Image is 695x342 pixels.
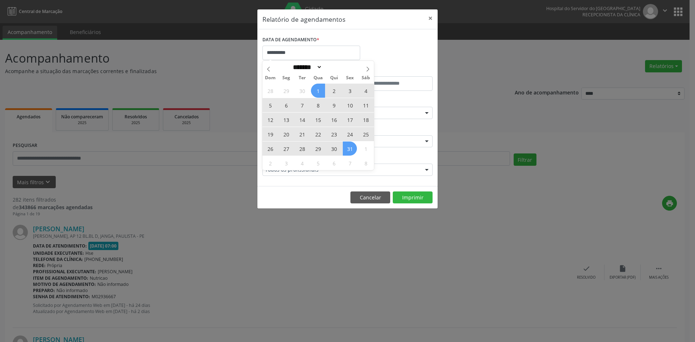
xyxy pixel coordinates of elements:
[262,34,319,46] label: DATA DE AGENDAMENTO
[358,76,374,80] span: Sáb
[263,84,277,98] span: Setembro 28, 2025
[393,191,433,204] button: Imprimir
[279,84,293,98] span: Setembro 29, 2025
[343,127,357,141] span: Outubro 24, 2025
[294,76,310,80] span: Ter
[263,113,277,127] span: Outubro 12, 2025
[342,76,358,80] span: Sex
[311,127,325,141] span: Outubro 22, 2025
[343,156,357,170] span: Novembro 7, 2025
[279,127,293,141] span: Outubro 20, 2025
[290,63,322,71] select: Month
[311,84,325,98] span: Outubro 1, 2025
[262,76,278,80] span: Dom
[263,98,277,112] span: Outubro 5, 2025
[279,113,293,127] span: Outubro 13, 2025
[279,156,293,170] span: Novembro 3, 2025
[311,98,325,112] span: Outubro 8, 2025
[311,113,325,127] span: Outubro 15, 2025
[359,84,373,98] span: Outubro 4, 2025
[326,76,342,80] span: Qui
[278,76,294,80] span: Seg
[279,142,293,156] span: Outubro 27, 2025
[322,63,346,71] input: Year
[263,142,277,156] span: Outubro 26, 2025
[349,65,433,76] label: ATÉ
[327,113,341,127] span: Outubro 16, 2025
[343,98,357,112] span: Outubro 10, 2025
[279,98,293,112] span: Outubro 6, 2025
[311,142,325,156] span: Outubro 29, 2025
[295,127,309,141] span: Outubro 21, 2025
[295,113,309,127] span: Outubro 14, 2025
[311,156,325,170] span: Novembro 5, 2025
[343,142,357,156] span: Outubro 31, 2025
[327,156,341,170] span: Novembro 6, 2025
[359,98,373,112] span: Outubro 11, 2025
[327,98,341,112] span: Outubro 9, 2025
[359,127,373,141] span: Outubro 25, 2025
[343,113,357,127] span: Outubro 17, 2025
[263,156,277,170] span: Novembro 2, 2025
[262,14,345,24] h5: Relatório de agendamentos
[359,113,373,127] span: Outubro 18, 2025
[310,76,326,80] span: Qua
[359,142,373,156] span: Novembro 1, 2025
[350,191,390,204] button: Cancelar
[327,84,341,98] span: Outubro 2, 2025
[359,156,373,170] span: Novembro 8, 2025
[423,9,438,27] button: Close
[295,142,309,156] span: Outubro 28, 2025
[295,98,309,112] span: Outubro 7, 2025
[327,142,341,156] span: Outubro 30, 2025
[327,127,341,141] span: Outubro 23, 2025
[295,156,309,170] span: Novembro 4, 2025
[343,84,357,98] span: Outubro 3, 2025
[263,127,277,141] span: Outubro 19, 2025
[295,84,309,98] span: Setembro 30, 2025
